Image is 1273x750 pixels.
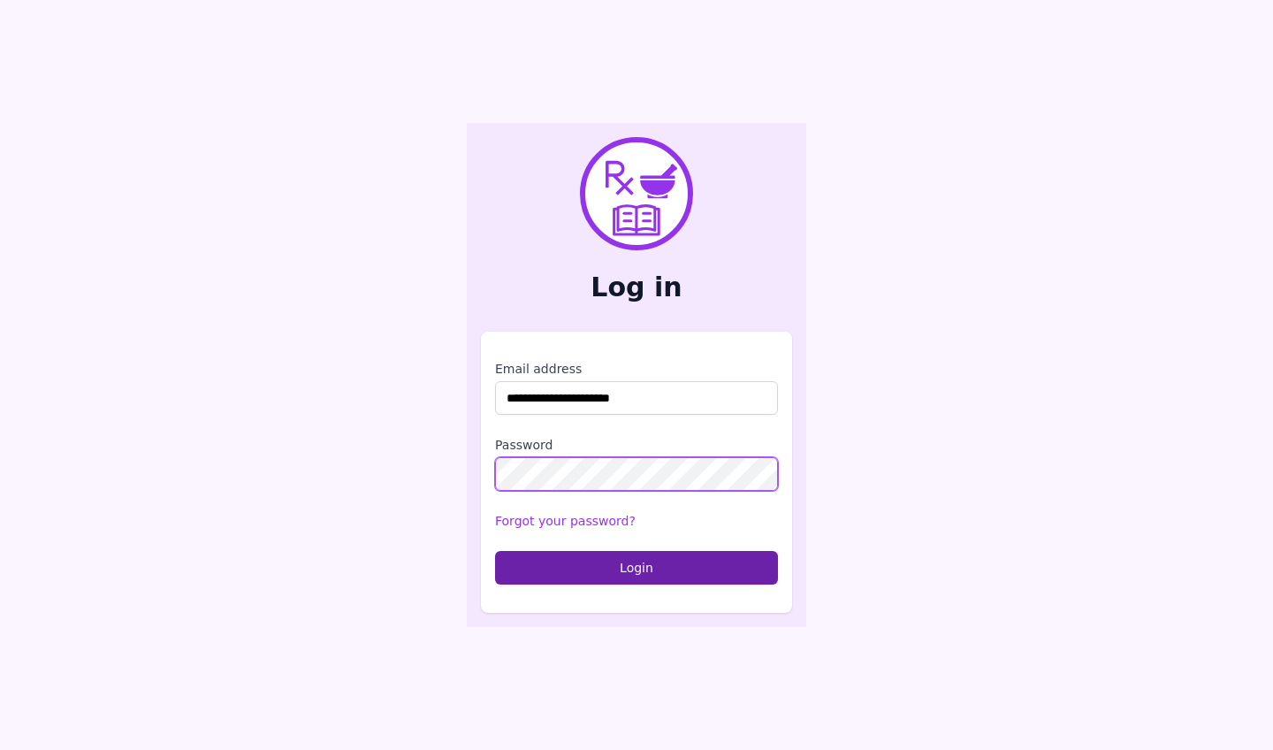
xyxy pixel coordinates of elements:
[495,514,636,528] a: Forgot your password?
[481,272,792,303] h2: Log in
[495,436,778,454] label: Password
[495,551,778,585] button: Login
[580,137,693,250] img: PharmXellence Logo
[495,360,778,378] label: Email address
